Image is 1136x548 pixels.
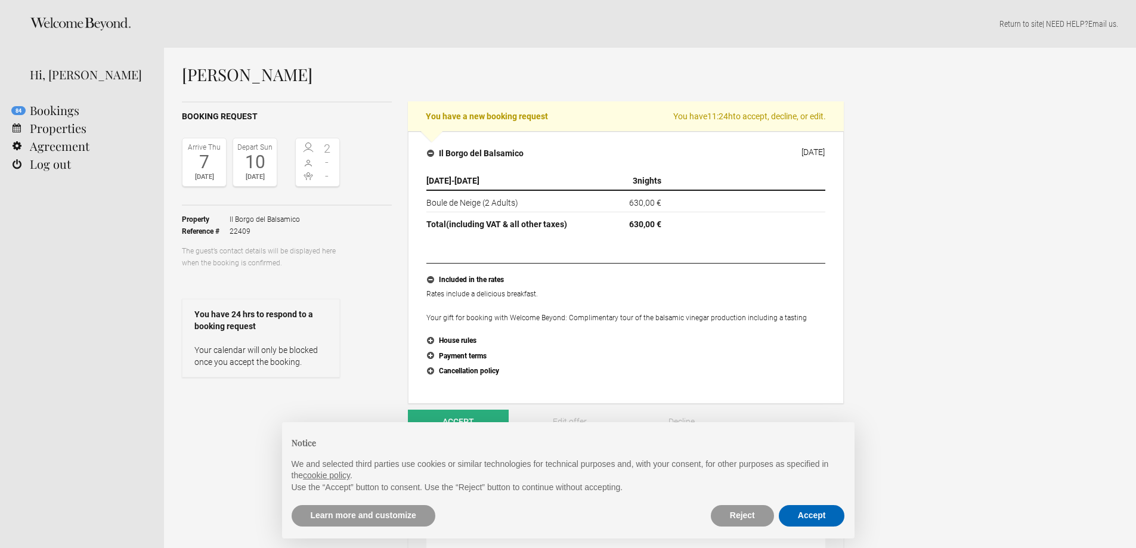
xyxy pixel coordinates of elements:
[185,153,223,171] div: 7
[292,436,845,449] h2: Notice
[520,410,621,434] a: Edit offer
[292,505,435,527] button: Learn more and customize
[711,505,774,527] button: Reject
[11,106,26,115] flynt-notification-badge: 84
[426,349,825,364] button: Payment terms
[194,308,327,332] strong: You have 24 hrs to respond to a booking request
[426,212,586,234] th: Total
[586,172,666,190] th: nights
[426,176,451,185] span: [DATE]
[185,141,223,153] div: Arrive Thu
[629,198,661,208] flynt-currency: 630,00 €
[230,213,300,225] span: Il Borgo del Balsamico
[318,143,337,154] span: 2
[427,147,524,159] h4: Il Borgo del Balsamico
[417,141,834,166] button: Il Borgo del Balsamico [DATE]
[236,141,274,153] div: Depart Sun
[801,147,825,157] div: [DATE]
[292,459,845,482] p: We and selected third parties use cookies or similar technologies for technical purposes and, wit...
[185,171,223,183] div: [DATE]
[303,470,350,480] a: cookie policy - link opens in a new tab
[426,190,586,212] td: Boule de Neige (2 Adults)
[292,482,845,494] p: Use the “Accept” button to consent. Use the “Reject” button to continue without accepting.
[426,288,825,324] p: Rates include a delicious breakfast. Your gift for booking with Welcome Beyond: Complimentary tou...
[426,364,825,379] button: Cancellation policy
[707,112,733,121] flynt-countdown: 11:24h
[182,18,1118,30] p: | NEED HELP? .
[426,333,825,349] button: House rules
[182,110,392,123] h2: Booking request
[194,344,327,368] p: Your calendar will only be blocked once you accept the booking.
[426,273,825,288] button: Included in the rates
[408,410,509,434] button: Accept
[629,219,661,229] flynt-currency: 630,00 €
[999,19,1042,29] a: Return to site
[633,176,637,185] span: 3
[318,156,337,168] span: -
[673,110,826,122] span: You have to accept, decline, or edit.
[426,172,586,190] th: -
[446,219,567,229] span: (including VAT & all other taxes)
[182,213,230,225] strong: Property
[182,225,230,237] strong: Reference #
[632,410,732,434] button: Decline
[1088,19,1116,29] a: Email us
[779,505,845,527] button: Accept
[236,153,274,171] div: 10
[408,101,844,131] h2: You have a new booking request
[30,66,146,83] div: Hi, [PERSON_NAME]
[182,66,844,83] h1: [PERSON_NAME]
[236,171,274,183] div: [DATE]
[182,245,340,269] p: The guest’s contact details will be displayed here when the booking is confirmed.
[454,176,479,185] span: [DATE]
[318,170,337,182] span: -
[230,225,300,237] span: 22409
